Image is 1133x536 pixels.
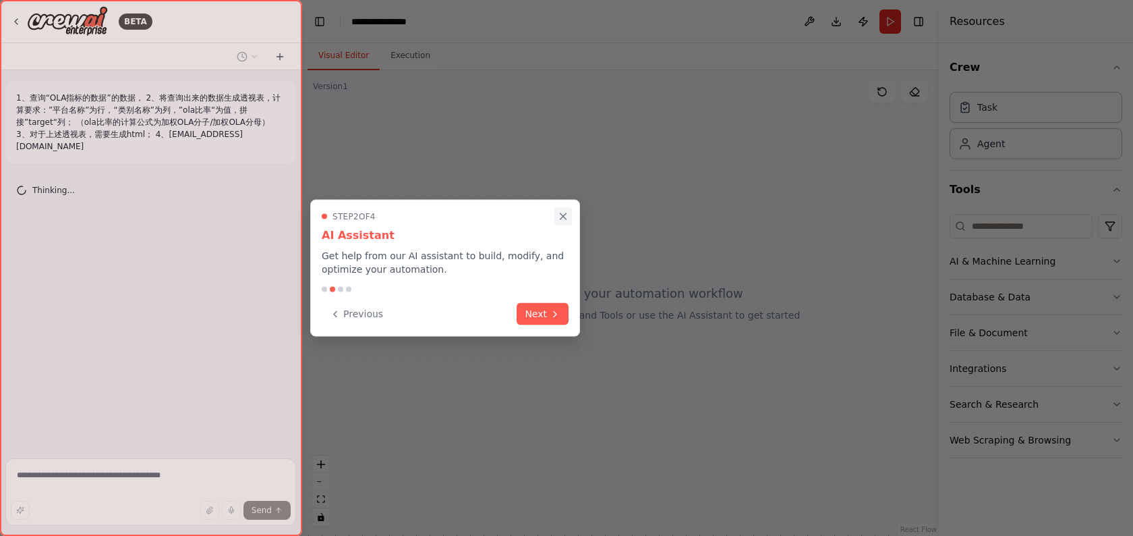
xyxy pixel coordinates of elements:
[332,211,376,222] span: Step 2 of 4
[310,12,329,31] button: Hide left sidebar
[322,227,569,244] h3: AI Assistant
[554,207,572,225] button: Close walkthrough
[322,249,569,276] p: Get help from our AI assistant to build, modify, and optimize your automation.
[517,303,569,325] button: Next
[322,303,391,325] button: Previous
